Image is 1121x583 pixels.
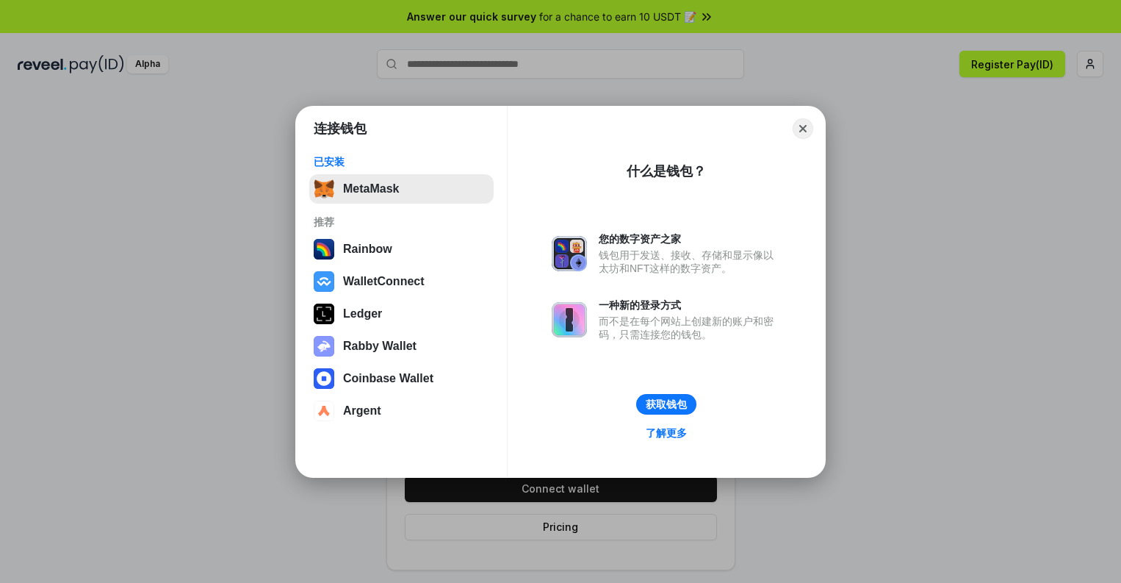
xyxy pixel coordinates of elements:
div: 您的数字资产之家 [599,232,781,246]
button: MetaMask [309,174,494,204]
img: svg+xml,%3Csvg%20xmlns%3D%22http%3A%2F%2Fwww.w3.org%2F2000%2Fsvg%22%20width%3D%2228%22%20height%3... [314,304,334,324]
img: svg+xml,%3Csvg%20width%3D%22120%22%20height%3D%22120%22%20viewBox%3D%220%200%20120%20120%22%20fil... [314,239,334,260]
img: svg+xml,%3Csvg%20width%3D%2228%22%20height%3D%2228%22%20viewBox%3D%220%200%2028%2028%22%20fill%3D... [314,368,334,389]
button: Close [793,118,813,139]
div: 了解更多 [646,426,687,440]
div: 一种新的登录方式 [599,298,781,312]
img: svg+xml,%3Csvg%20xmlns%3D%22http%3A%2F%2Fwww.w3.org%2F2000%2Fsvg%22%20fill%3D%22none%22%20viewBox... [314,336,334,357]
img: svg+xml,%3Csvg%20width%3D%2228%22%20height%3D%2228%22%20viewBox%3D%220%200%2028%2028%22%20fill%3D... [314,401,334,421]
button: WalletConnect [309,267,494,296]
div: 钱包用于发送、接收、存储和显示像以太坊和NFT这样的数字资产。 [599,248,781,275]
div: MetaMask [343,182,399,196]
div: 已安装 [314,155,489,168]
img: svg+xml,%3Csvg%20fill%3D%22none%22%20height%3D%2233%22%20viewBox%3D%220%200%2035%2033%22%20width%... [314,179,334,199]
div: Rainbow [343,243,392,256]
div: 什么是钱包？ [627,162,706,180]
button: Ledger [309,299,494,329]
button: Argent [309,396,494,426]
button: Rabby Wallet [309,332,494,361]
img: svg+xml,%3Csvg%20xmlns%3D%22http%3A%2F%2Fwww.w3.org%2F2000%2Fsvg%22%20fill%3D%22none%22%20viewBox... [552,302,587,337]
a: 了解更多 [637,423,696,443]
button: Rainbow [309,235,494,264]
h1: 连接钱包 [314,120,367,137]
button: Coinbase Wallet [309,364,494,393]
div: Argent [343,404,381,418]
img: svg+xml,%3Csvg%20width%3D%2228%22%20height%3D%2228%22%20viewBox%3D%220%200%2028%2028%22%20fill%3D... [314,271,334,292]
div: Rabby Wallet [343,340,417,353]
div: WalletConnect [343,275,425,288]
img: svg+xml,%3Csvg%20xmlns%3D%22http%3A%2F%2Fwww.w3.org%2F2000%2Fsvg%22%20fill%3D%22none%22%20viewBox... [552,236,587,271]
div: 获取钱包 [646,398,687,411]
button: 获取钱包 [636,394,696,415]
div: 推荐 [314,215,489,229]
div: 而不是在每个网站上创建新的账户和密码，只需连接您的钱包。 [599,315,781,341]
div: Coinbase Wallet [343,372,433,385]
div: Ledger [343,307,382,321]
